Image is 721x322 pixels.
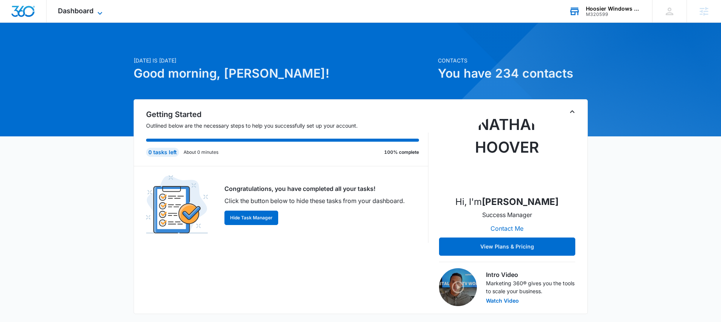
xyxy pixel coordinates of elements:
p: About 0 minutes [184,149,218,156]
img: Nathan Hoover [469,113,545,189]
h2: Getting Started [146,109,428,120]
button: Watch Video [486,298,519,303]
button: Toggle Collapse [568,107,577,116]
img: Intro Video [439,268,477,306]
p: Contacts [438,56,588,64]
p: Hi, I'm [455,195,559,209]
p: Outlined below are the necessary steps to help you successfully set up your account. [146,122,428,130]
img: logo_orange.svg [12,12,18,18]
img: tab_keywords_by_traffic_grey.svg [75,44,81,50]
h3: Intro Video [486,270,575,279]
p: 100% complete [384,149,419,156]
button: Contact Me [483,219,531,238]
p: [DATE] is [DATE] [134,56,433,64]
div: account name [586,6,641,12]
div: 0 tasks left [146,148,179,157]
div: Keywords by Traffic [84,45,128,50]
span: Dashboard [58,7,93,15]
button: Hide Task Manager [224,211,278,225]
p: Marketing 360® gives you the tools to scale your business. [486,279,575,295]
strong: [PERSON_NAME] [482,196,559,207]
h1: Good morning, [PERSON_NAME]! [134,64,433,83]
h1: You have 234 contacts [438,64,588,83]
p: Click the button below to hide these tasks from your dashboard. [224,196,405,205]
p: Congratulations, you have completed all your tasks! [224,184,405,193]
div: Domain Overview [29,45,68,50]
img: tab_domain_overview_orange.svg [20,44,26,50]
button: View Plans & Pricing [439,238,575,256]
div: v 4.0.25 [21,12,37,18]
img: website_grey.svg [12,20,18,26]
div: Domain: [DOMAIN_NAME] [20,20,83,26]
p: Success Manager [482,210,532,219]
div: account id [586,12,641,17]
